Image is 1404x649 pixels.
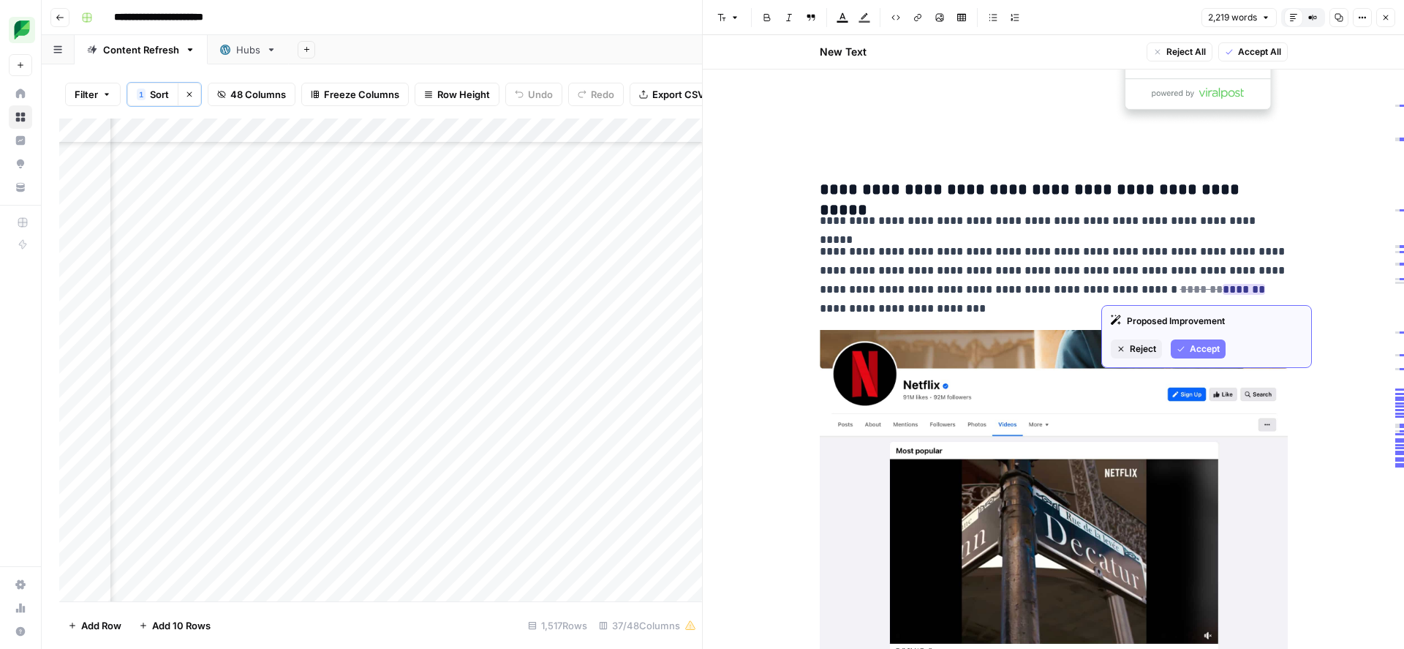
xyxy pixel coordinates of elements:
span: Export CSV [652,87,704,102]
a: Browse [9,105,32,129]
div: 37/48 Columns [593,614,702,637]
span: Redo [591,87,614,102]
a: Hubs [208,35,289,64]
button: Reject [1111,339,1162,359]
span: Reject All [1166,45,1206,59]
div: Content Refresh [103,42,179,57]
button: Freeze Columns [301,83,409,106]
a: Insights [9,129,32,152]
a: Opportunities [9,152,32,176]
span: Filter [75,87,98,102]
span: 1 [139,89,143,100]
button: Add Row [59,614,130,637]
div: Hubs [236,42,260,57]
button: 1Sort [127,83,178,106]
div: 1 [137,89,146,100]
span: Add Row [81,618,121,633]
button: Accept [1171,339,1226,359]
button: Filter [65,83,121,106]
a: Your Data [9,176,32,199]
span: Sort [150,87,169,102]
span: Accept All [1238,45,1281,59]
h2: New Text [820,45,867,59]
button: Undo [505,83,562,106]
button: Export CSV [630,83,714,106]
button: 48 Columns [208,83,295,106]
span: Add 10 Rows [152,618,211,633]
button: 2,219 words [1201,8,1277,27]
button: Add 10 Rows [130,614,219,637]
span: 2,219 words [1208,11,1257,24]
a: Content Refresh [75,35,208,64]
span: Freeze Columns [324,87,399,102]
span: Accept [1190,342,1220,356]
button: Help + Support [9,620,32,643]
span: Undo [528,87,553,102]
button: Row Height [415,83,499,106]
button: Reject All [1147,42,1212,61]
button: Workspace: SproutSocial [9,12,32,48]
a: Home [9,82,32,105]
div: 1,517 Rows [522,614,593,637]
span: Reject [1130,342,1156,356]
img: SproutSocial Logo [9,17,35,43]
span: Row Height [437,87,490,102]
a: Usage [9,596,32,620]
button: Accept All [1218,42,1288,61]
a: Settings [9,573,32,596]
div: Proposed Improvement [1111,315,1302,328]
button: Redo [568,83,624,106]
span: 48 Columns [230,87,286,102]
